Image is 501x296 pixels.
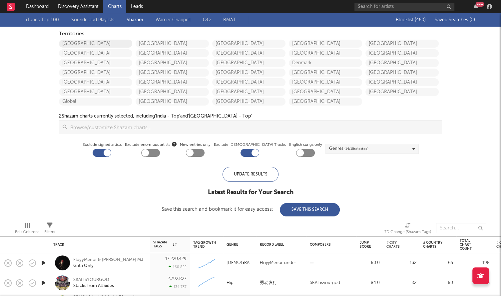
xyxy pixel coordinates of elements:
a: Global [59,98,132,106]
a: [GEOGRAPHIC_DATA] [212,98,285,106]
a: [GEOGRAPHIC_DATA] [59,78,132,86]
div: Stacks from All Sides [73,283,114,289]
a: Denmark [289,59,362,67]
label: Exclude [DEMOGRAPHIC_DATA] Tracks [214,141,286,149]
div: Shazam Tags [153,240,177,248]
a: [GEOGRAPHIC_DATA] [212,88,285,96]
button: 99+ [474,4,478,9]
div: Edit Columns [15,228,39,236]
a: [GEOGRAPHIC_DATA] [136,88,209,96]
div: 秀动发行 [260,279,277,287]
span: Saved Searches [435,18,475,22]
a: FloyyMenor & [PERSON_NAME] MJGata Only [73,257,143,269]
div: SKAI isyourgod [310,279,340,287]
div: Filters [44,228,55,236]
a: [GEOGRAPHIC_DATA] [289,49,362,57]
a: [GEOGRAPHIC_DATA] [289,98,362,106]
a: [GEOGRAPHIC_DATA] [136,78,209,86]
a: [GEOGRAPHIC_DATA] [365,88,439,96]
a: [GEOGRAPHIC_DATA] [59,49,132,57]
span: ( 0 ) [469,18,475,22]
div: SKAI ISYOURGOD [73,277,114,283]
div: 134,737 [169,285,187,289]
a: Warner Chappell [156,16,191,24]
a: Soundcloud Playlists [71,16,114,24]
div: 84.0 [360,279,380,287]
a: [GEOGRAPHIC_DATA] [59,69,132,77]
div: Territories [59,30,442,38]
a: [GEOGRAPHIC_DATA] [212,49,285,57]
a: [GEOGRAPHIC_DATA] [59,59,132,67]
span: ( 460 ) [415,18,426,22]
div: [DEMOGRAPHIC_DATA] [227,259,253,267]
div: Track [53,243,143,247]
label: Exclude signed artists [83,141,122,149]
a: [GEOGRAPHIC_DATA] [289,88,362,96]
div: 160,822 [169,265,187,269]
div: Genres [329,145,368,153]
div: Update Results [223,167,278,182]
a: [GEOGRAPHIC_DATA] [289,78,362,86]
a: [GEOGRAPHIC_DATA] [365,40,439,48]
a: [GEOGRAPHIC_DATA] [59,40,132,48]
span: Exclude enormous artists [125,141,177,149]
input: Browse/customize Shazam charts... [67,121,442,134]
a: [GEOGRAPHIC_DATA] [365,78,439,86]
div: 2,792,827 [168,277,187,281]
div: Edit Columns [15,220,39,239]
div: 65 [423,259,453,267]
div: # Country Charts [423,241,443,249]
a: QQ [203,16,211,24]
a: [GEOGRAPHIC_DATA] [136,98,209,106]
div: FloyyMenor under exclusive license to UnitedMasters LLC [260,259,303,267]
input: Search for artists [354,3,454,11]
div: 99 + [476,2,484,7]
a: [GEOGRAPHIC_DATA] [136,49,209,57]
div: Jump Score [360,241,371,249]
div: 82 [386,279,416,287]
a: [GEOGRAPHIC_DATA] [365,69,439,77]
div: Tag Growth Trend [193,241,217,249]
div: 7D Change (Shazam Tags) [384,228,431,236]
a: [GEOGRAPHIC_DATA] [212,69,285,77]
a: [GEOGRAPHIC_DATA] [212,78,285,86]
div: 143 [460,279,490,287]
div: # City Charts [386,241,406,249]
div: 60 [423,279,453,287]
div: 17,220,429 [165,257,187,261]
a: iTunes Top 100 [26,16,59,24]
div: Latest Results for Your Search [162,188,340,196]
span: Blocklist [396,18,426,22]
a: SKAI ISYOURGODStacks from All Sides [73,277,114,289]
a: [GEOGRAPHIC_DATA] [212,40,285,48]
div: Save this search and bookmark it for easy access: [162,207,340,212]
a: [GEOGRAPHIC_DATA] [59,88,132,96]
label: New entries only [180,141,211,149]
a: BMAT [223,16,236,24]
a: [GEOGRAPHIC_DATA] [136,40,209,48]
a: [GEOGRAPHIC_DATA] [289,69,362,77]
a: [GEOGRAPHIC_DATA] [136,69,209,77]
a: [GEOGRAPHIC_DATA] [136,59,209,67]
button: Exclude enormous artists [172,141,177,147]
a: [GEOGRAPHIC_DATA] [212,59,285,67]
button: Saved Searches (0) [433,17,475,23]
input: Search... [436,223,486,233]
label: English songs only [289,141,322,149]
a: [GEOGRAPHIC_DATA] [365,49,439,57]
div: Hip-Hop/Rap [227,279,253,287]
div: Gata Only [73,263,143,269]
div: 198 [460,259,490,267]
div: Composers [310,243,350,247]
button: Save This Search [280,203,340,216]
div: 60.0 [360,259,380,267]
a: [GEOGRAPHIC_DATA] [289,40,362,48]
div: 7D Change (Shazam Tags) [384,220,431,239]
div: 132 [386,259,416,267]
div: 2 Shazam charts currently selected, including 'India - Top' and '[GEOGRAPHIC_DATA] - Top' [59,112,252,120]
a: [GEOGRAPHIC_DATA] [365,59,439,67]
div: Filters [44,220,55,239]
div: Genre [227,243,250,247]
div: Total Chart Count [460,239,480,251]
div: FloyyMenor & [PERSON_NAME] MJ [73,257,143,263]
